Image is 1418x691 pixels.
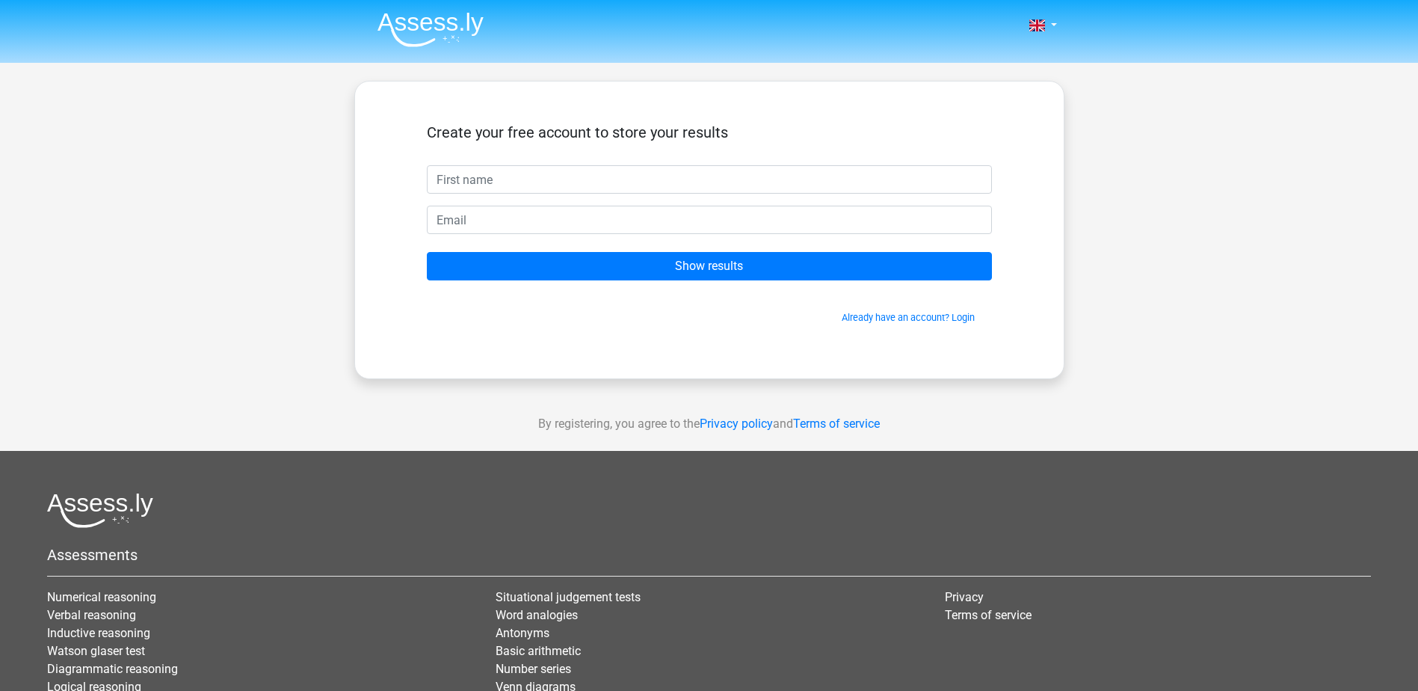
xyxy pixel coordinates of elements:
img: Assessly logo [47,493,153,528]
input: Email [427,206,992,234]
a: Privacy [945,590,984,604]
input: Show results [427,252,992,280]
a: Privacy policy [700,417,773,431]
a: Watson glaser test [47,644,145,658]
a: Terms of service [945,608,1032,622]
a: Numerical reasoning [47,590,156,604]
a: Already have an account? Login [842,312,975,323]
a: Diagrammatic reasoning [47,662,178,676]
input: First name [427,165,992,194]
a: Verbal reasoning [47,608,136,622]
a: Situational judgement tests [496,590,641,604]
h5: Assessments [47,546,1371,564]
a: Antonyms [496,626,549,640]
img: Assessly [377,12,484,47]
h5: Create your free account to store your results [427,123,992,141]
a: Number series [496,662,571,676]
a: Inductive reasoning [47,626,150,640]
a: Basic arithmetic [496,644,581,658]
a: Word analogies [496,608,578,622]
a: Terms of service [793,417,880,431]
